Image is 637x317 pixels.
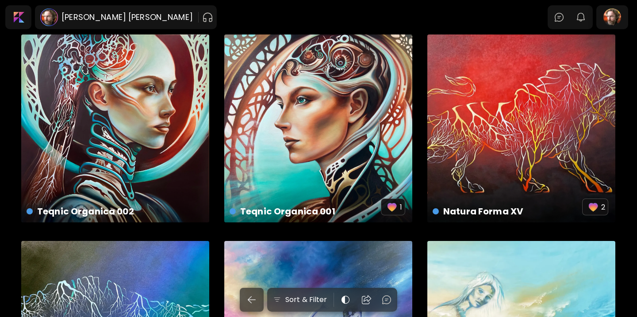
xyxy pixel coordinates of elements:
img: chatIcon [554,12,564,23]
h4: Teqnic Organica 001 [230,205,381,218]
h6: [PERSON_NAME] [PERSON_NAME] [61,12,193,23]
button: pauseOutline IconGradient Icon [202,10,213,24]
p: 2 [601,202,605,213]
a: Teqnic Organica 001favorites1https://cdn.kaleido.art/CDN/Artwork/175695/Primary/medium.webp?updat... [224,34,412,222]
img: favorites [386,201,398,213]
a: Teqnic Organica 002https://cdn.kaleido.art/CDN/Artwork/176035/Primary/medium.webp?updated=780399 [21,34,209,222]
h4: Teqnic Organica 002 [27,205,202,218]
a: back [240,288,267,312]
h4: Natura Forma XV [433,205,582,218]
img: favorites [587,201,599,213]
img: back [246,294,257,305]
button: bellIcon [573,10,588,25]
button: back [240,288,264,312]
a: Natura Forma XVfavorites2https://cdn.kaleido.art/CDN/Artwork/174965/Primary/medium.webp?updated=7... [427,34,615,222]
p: 1 [400,202,402,213]
h6: Sort & Filter [285,294,327,305]
button: favorites1 [381,199,405,215]
button: favorites2 [582,199,608,215]
img: chatIcon [381,294,392,305]
img: bellIcon [576,12,586,23]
